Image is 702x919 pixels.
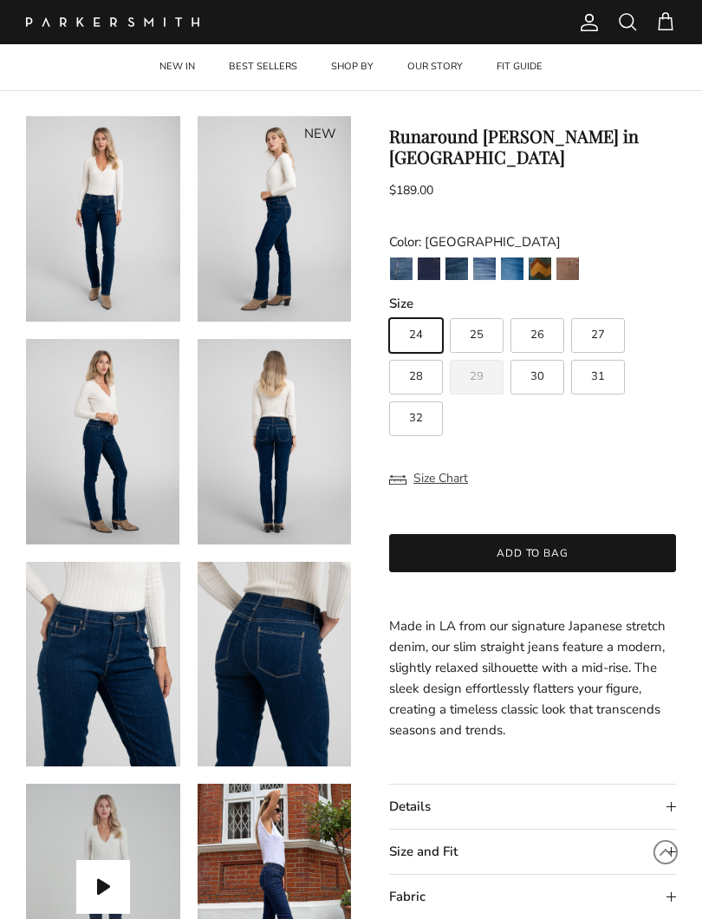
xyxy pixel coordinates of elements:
[389,295,413,313] legend: Size
[68,77,329,91] a: Runaround [PERSON_NAME] in [GEOGRAPHIC_DATA]
[389,534,676,572] button: Add to bag
[470,371,484,382] span: 29
[529,257,551,280] img: Fairchild
[390,257,413,280] img: Jagger
[389,257,413,286] a: Jagger
[389,785,676,829] summary: Details
[409,413,423,424] span: 32
[389,462,468,495] button: Size Chart
[144,44,211,90] a: NEW IN
[472,257,497,286] a: Lust
[445,257,469,286] a: Gash
[501,257,523,280] img: Azure
[389,616,676,740] p: Made in LA from our signature Japanese stretch denim, our slim straight jeans feature a modern, s...
[591,329,605,341] span: 27
[481,44,558,90] a: FIT GUIDE
[528,257,552,286] a: Fairchild
[213,44,313,90] a: BEST SELLERS
[389,830,676,874] summary: Size and Fit
[26,77,54,91] a: Home
[450,360,504,394] label: Sold out
[572,12,600,33] a: Account
[315,44,389,90] a: SHOP BY
[556,257,580,286] a: Toffee
[389,126,676,167] h1: Runaround [PERSON_NAME] in [GEOGRAPHIC_DATA]
[653,839,679,865] svg: Scroll to Top
[26,17,199,27] img: Parker Smith
[392,44,478,90] a: OUR STORY
[470,329,484,341] span: 25
[530,371,544,382] span: 30
[418,257,440,280] img: Camden
[500,257,524,286] a: Azure
[409,371,423,382] span: 28
[445,257,468,280] img: Gash
[556,257,579,280] img: Toffee
[530,329,544,341] span: 26
[389,231,676,252] div: Color: [GEOGRAPHIC_DATA]
[473,257,496,280] img: Lust
[389,875,676,919] summary: Fabric
[591,371,605,382] span: 31
[417,257,441,286] a: Camden
[389,182,433,199] span: $189.00
[76,859,130,913] button: Play video
[409,329,423,341] span: 24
